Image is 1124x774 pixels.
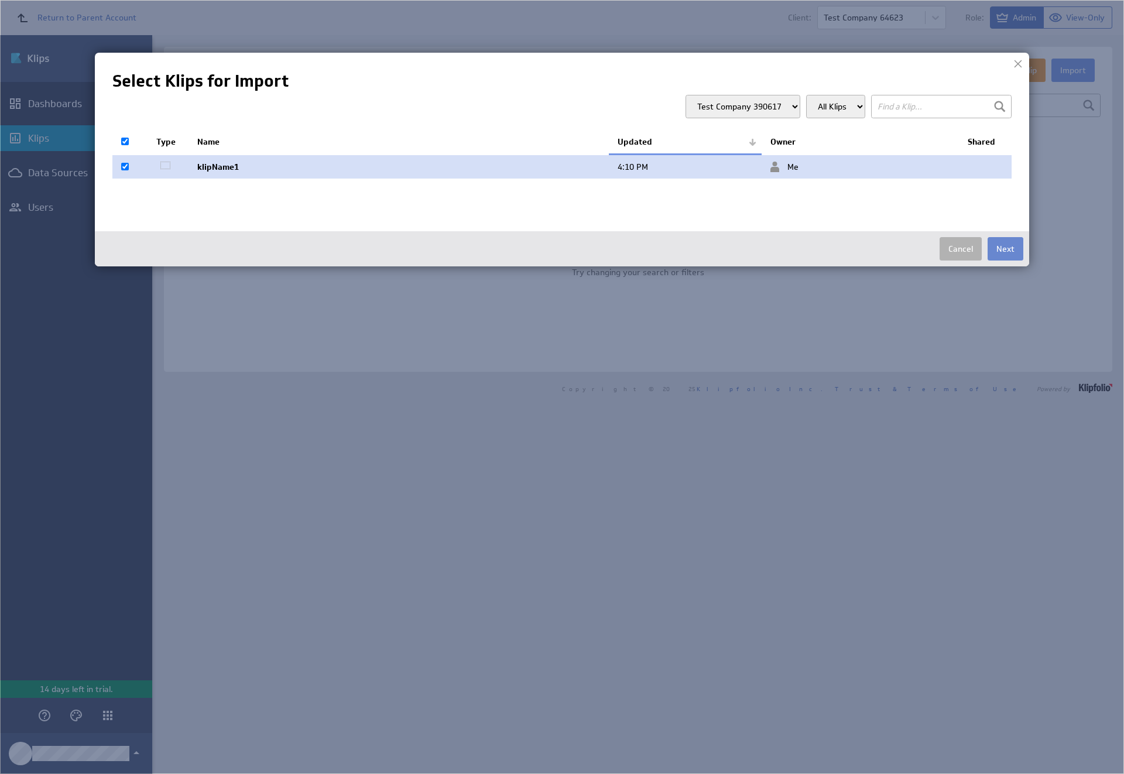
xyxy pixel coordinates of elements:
th: Owner [762,130,959,155]
th: Type [148,130,189,155]
th: Updated [609,130,761,155]
img: icon-blank.png [156,161,174,170]
input: Find a Klip... [871,95,1012,118]
th: Shared [959,130,1012,155]
button: Next [988,237,1023,261]
h1: Select Klips for Import [112,70,1012,92]
span: Me [770,162,799,172]
th: Name [189,130,609,155]
td: klipName1 [189,155,609,179]
button: Cancel [940,237,982,261]
span: Aug 25, 2025 4:10 PM [618,162,648,172]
